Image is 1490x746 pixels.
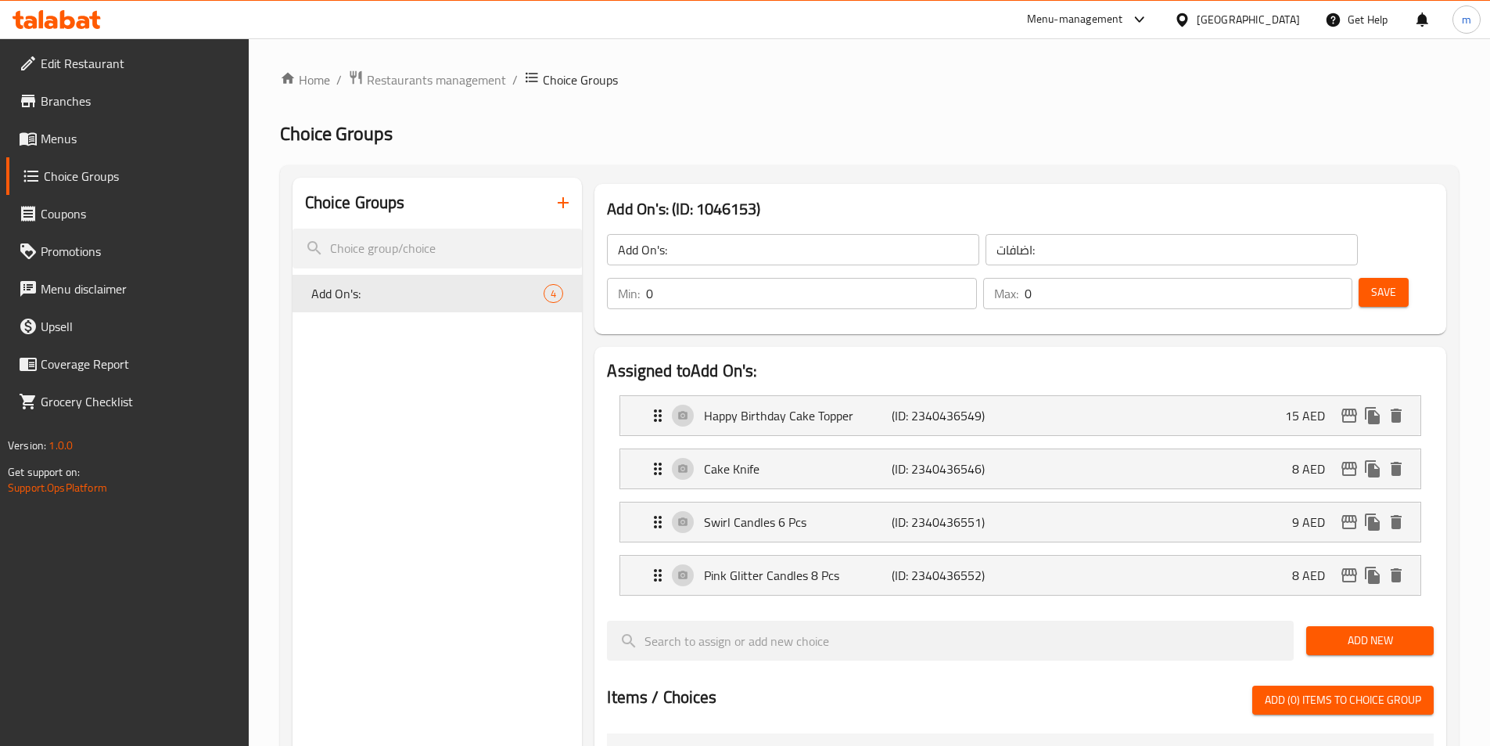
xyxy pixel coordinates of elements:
[892,513,1017,532] p: (ID: 2340436551)
[620,449,1420,488] div: Expand
[6,82,249,120] a: Branches
[6,195,249,232] a: Coupons
[892,566,1017,585] p: (ID: 2340436552)
[41,204,236,223] span: Coupons
[6,270,249,308] a: Menu disclaimer
[311,284,544,303] span: Add On's:
[1337,457,1361,481] button: edit
[8,435,46,456] span: Version:
[704,513,891,532] p: Swirl Candles 6 Pcs
[1337,510,1361,534] button: edit
[6,308,249,345] a: Upsell
[41,355,236,373] span: Coverage Report
[892,406,1017,425] p: (ID: 2340436549)
[607,196,1434,222] h3: Add On's: (ID: 1046153)
[704,566,891,585] p: Pink Glitter Candles 8 Pcs
[1462,11,1471,28] span: m
[1285,406,1337,425] p: 15 AED
[293,275,583,312] div: Add On's:4
[620,556,1420,595] div: Expand
[44,167,236,186] span: Choice Groups
[280,116,393,151] span: Choice Groups
[1337,564,1361,587] button: edit
[607,549,1434,602] li: Expand
[336,70,342,89] li: /
[41,317,236,336] span: Upsell
[544,287,562,301] span: 4
[1337,404,1361,427] button: edit
[293,229,583,268] input: search
[6,383,249,420] a: Grocery Checklist
[41,129,236,148] span: Menus
[6,157,249,195] a: Choice Groups
[1306,626,1434,655] button: Add New
[6,232,249,270] a: Promotions
[607,359,1434,383] h2: Assigned to Add On's:
[1292,459,1337,478] p: 8 AED
[41,242,236,261] span: Promotions
[280,70,330,89] a: Home
[305,191,405,214] h2: Choice Groups
[607,389,1434,442] li: Expand
[1359,278,1409,307] button: Save
[1384,404,1408,427] button: delete
[607,496,1434,549] li: Expand
[1361,564,1384,587] button: duplicate
[41,392,236,411] span: Grocery Checklist
[1319,631,1421,650] span: Add New
[607,621,1294,661] input: search
[1384,510,1408,534] button: delete
[1371,283,1396,302] span: Save
[1384,457,1408,481] button: delete
[6,345,249,383] a: Coverage Report
[41,279,236,298] span: Menu disclaimer
[1197,11,1300,28] div: [GEOGRAPHIC_DATA]
[6,120,249,157] a: Menus
[543,70,618,89] span: Choice Groups
[8,462,80,482] span: Get support on:
[704,459,891,478] p: Cake Knife
[41,92,236,110] span: Branches
[48,435,73,456] span: 1.0.0
[618,284,640,303] p: Min:
[1384,564,1408,587] button: delete
[1027,10,1123,29] div: Menu-management
[607,686,716,709] h2: Items / Choices
[1361,510,1384,534] button: duplicate
[1361,457,1384,481] button: duplicate
[1292,513,1337,532] p: 9 AED
[620,396,1420,435] div: Expand
[1252,686,1434,715] button: Add (0) items to choice group
[892,459,1017,478] p: (ID: 2340436546)
[280,70,1459,90] nav: breadcrumb
[994,284,1018,303] p: Max:
[367,70,506,89] span: Restaurants management
[41,54,236,73] span: Edit Restaurant
[512,70,518,89] li: /
[348,70,506,90] a: Restaurants management
[8,478,107,498] a: Support.OpsPlatform
[544,284,563,303] div: Choices
[1292,566,1337,585] p: 8 AED
[620,503,1420,542] div: Expand
[704,406,891,425] p: Happy Birthday Cake Topper
[1361,404,1384,427] button: duplicate
[1265,690,1421,710] span: Add (0) items to choice group
[6,45,249,82] a: Edit Restaurant
[607,442,1434,496] li: Expand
